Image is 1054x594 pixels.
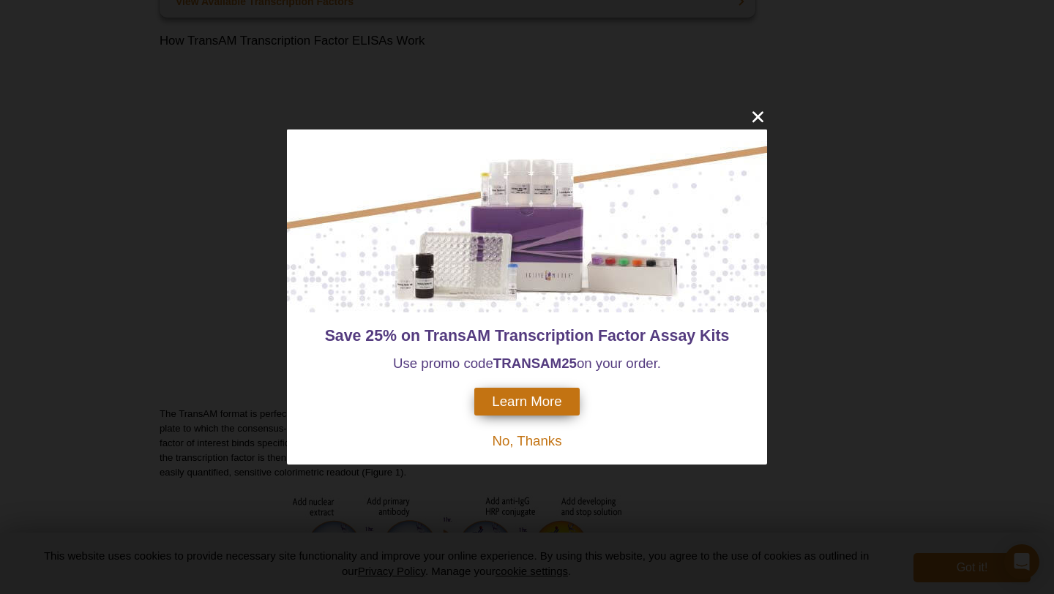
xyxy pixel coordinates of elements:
[749,108,767,126] button: close
[393,356,661,371] span: Use promo code on your order.
[492,433,561,448] span: No, Thanks
[492,394,561,410] span: Learn More
[561,356,577,371] strong: 25
[325,327,730,345] span: Save 25% on TransAM Transcription Factor Assay Kits
[493,356,561,371] strong: TRANSAM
